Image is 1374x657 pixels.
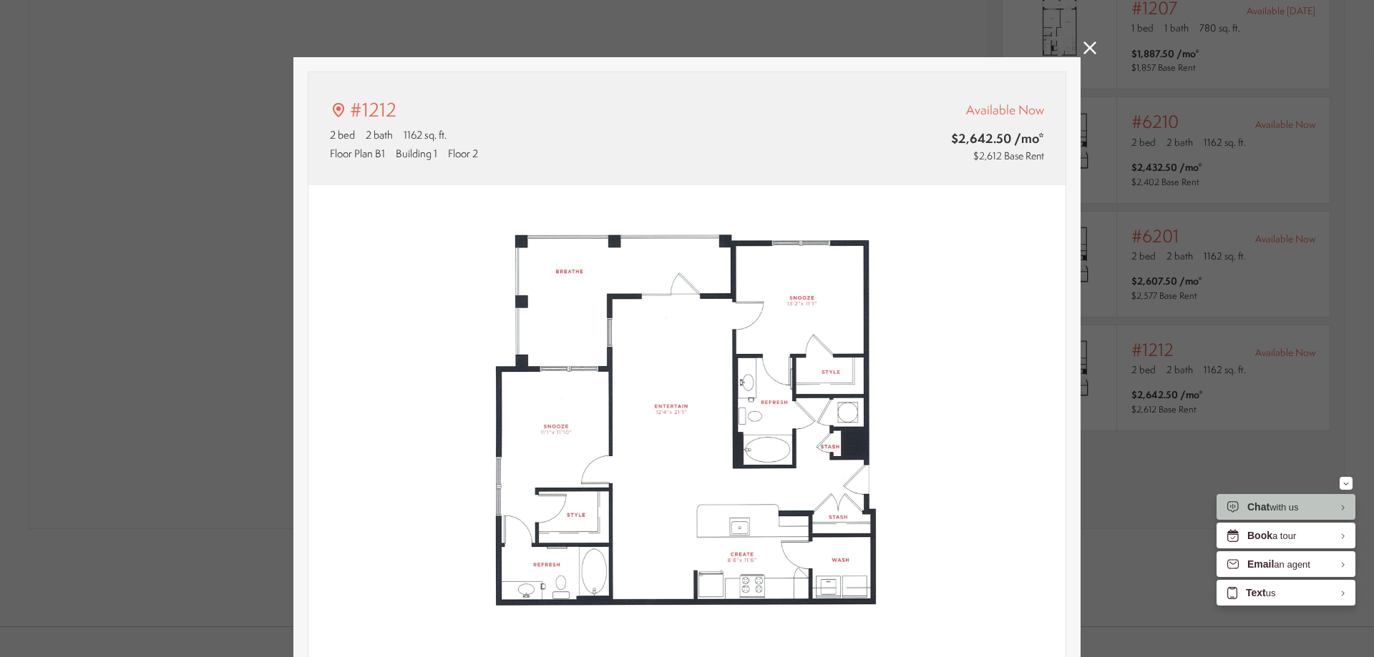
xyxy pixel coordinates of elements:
span: Floor 2 [448,146,478,161]
span: Available Now [966,101,1044,119]
span: Building 1 [396,146,437,161]
span: Floor Plan B1 [330,146,385,161]
span: 2 bed [330,127,355,142]
span: 1162 sq. ft. [404,127,447,142]
span: $2,642.50 /mo* [869,129,1044,147]
p: #1212 [350,97,396,124]
span: $2,612 Base Rent [973,149,1044,163]
span: 2 bath [366,127,393,142]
